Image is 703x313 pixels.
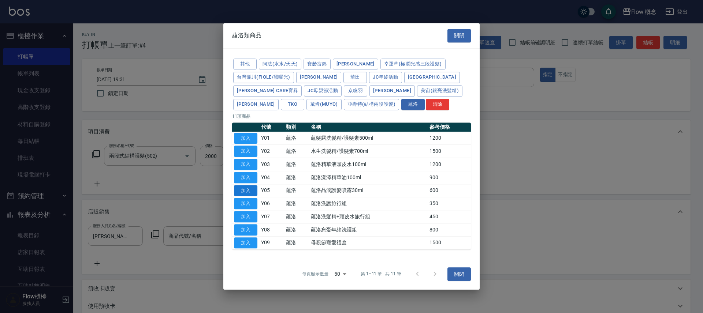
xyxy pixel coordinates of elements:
button: 美宙(銀亮洗髮精) [417,85,462,97]
td: 350 [428,197,471,210]
div: 50 [331,264,349,284]
td: 蘊洛洗髮精+頭皮水旅行組 [309,210,428,223]
td: Y07 [259,210,284,223]
button: 阿法(水水/天天) [259,59,301,70]
th: 參考價格 [428,122,471,132]
td: 蘊洛洗護旅行組 [309,197,428,210]
button: 加入 [234,133,257,144]
td: 蘊洛 [284,197,309,210]
button: [PERSON_NAME] [233,99,279,110]
button: JC年終活動 [369,72,402,83]
button: 其他 [233,59,257,70]
button: 葳肯(Muyo) [306,99,342,110]
td: 蘊洛漾澤精華油100ml [309,171,428,184]
td: Y09 [259,236,284,249]
button: 加入 [234,224,257,235]
td: 1200 [428,132,471,145]
td: Y04 [259,171,284,184]
td: 800 [428,223,471,237]
td: 1500 [428,145,471,158]
td: 蘊洛 [284,184,309,197]
button: [PERSON_NAME] Care育昇 [233,85,302,97]
td: 蘊洛 [284,210,309,223]
td: 母親節寵愛禮盒 [309,236,428,249]
span: 蘊洛類商品 [232,32,261,39]
p: 第 1–11 筆 共 11 筆 [361,271,401,278]
button: 京喚羽 [344,85,367,97]
td: 蘊髮露洗髮精/護髮素500ml [309,132,428,145]
td: 蘊洛 [284,236,309,249]
td: 蘊洛 [284,158,309,171]
button: 加入 [234,172,257,183]
button: 加入 [234,185,257,196]
button: 加入 [234,146,257,157]
td: Y01 [259,132,284,145]
th: 類別 [284,122,309,132]
button: 加入 [234,237,257,249]
button: 加入 [234,159,257,170]
td: 蘊洛精華液頭皮水100ml [309,158,428,171]
td: 水生洗髮精/護髮素700ml [309,145,428,158]
button: 加入 [234,198,257,210]
button: 幸運草(極潤光感三段護髮) [380,59,446,70]
th: 代號 [259,122,284,132]
td: 450 [428,210,471,223]
td: 蘊洛忘憂年終洗護組 [309,223,428,237]
p: 11 項商品 [232,113,471,120]
button: 華田 [343,72,367,83]
td: 蘊洛 [284,223,309,237]
td: 蘊洛 [284,145,309,158]
td: Y03 [259,158,284,171]
td: 蘊洛 [284,171,309,184]
button: JC母親節活動 [304,85,342,97]
button: TKO [281,99,304,110]
button: 台灣瀧川(Fiole/黑曜光) [233,72,294,83]
td: 1200 [428,158,471,171]
td: Y08 [259,223,284,237]
p: 每頁顯示數量 [302,271,328,278]
td: 1500 [428,236,471,249]
td: 蘊洛晶潤護髮噴霧30ml [309,184,428,197]
button: 加入 [234,211,257,222]
td: Y05 [259,184,284,197]
th: 名稱 [309,122,428,132]
button: 寶齡富錦 [304,59,331,70]
td: Y06 [259,197,284,210]
button: [PERSON_NAME] [296,72,342,83]
td: 蘊洛 [284,132,309,145]
button: 蘊洛 [401,99,425,110]
td: Y02 [259,145,284,158]
td: 900 [428,171,471,184]
button: [GEOGRAPHIC_DATA] [404,72,460,83]
button: [PERSON_NAME] [369,85,415,97]
button: 清除 [426,99,449,110]
button: [PERSON_NAME] [333,59,378,70]
button: 關閉 [447,267,471,281]
td: 600 [428,184,471,197]
button: 亞壽特(結構兩段護髮) [344,99,399,110]
button: 關閉 [447,29,471,42]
